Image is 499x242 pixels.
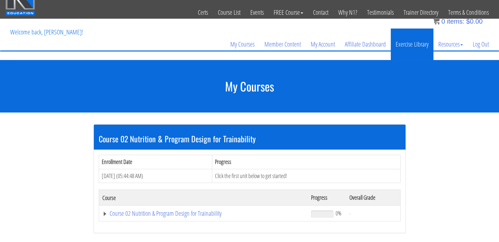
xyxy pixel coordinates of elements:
a: Exercise Library [391,29,433,60]
a: My Account [306,29,340,60]
td: [DATE] (05:44:48 AM) [99,169,212,183]
td: Click the first unit below to get started! [212,169,400,183]
a: Course 02 Nutrition & Program Design for Trainability [102,210,305,217]
a: Affiliate Dashboard [340,29,391,60]
th: Progress [308,190,346,206]
img: icon11.png [433,18,440,25]
h3: Course 02 Nutrition & Program Design for Trainability [99,134,401,143]
span: $ [466,18,470,25]
th: Progress [212,155,400,169]
span: 0 [441,18,445,25]
bdi: 0.00 [466,18,483,25]
a: Member Content [260,29,306,60]
th: Overall Grade [346,190,400,206]
span: items: [447,18,464,25]
span: 0% [336,210,342,217]
th: Enrollment Date [99,155,212,169]
p: Welcome back, [PERSON_NAME]! [5,19,88,45]
td: - [346,206,400,221]
a: My Courses [225,29,260,60]
th: Course [99,190,308,206]
a: Log Out [468,29,494,60]
a: Resources [433,29,468,60]
a: 0 items: $0.00 [433,18,483,25]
